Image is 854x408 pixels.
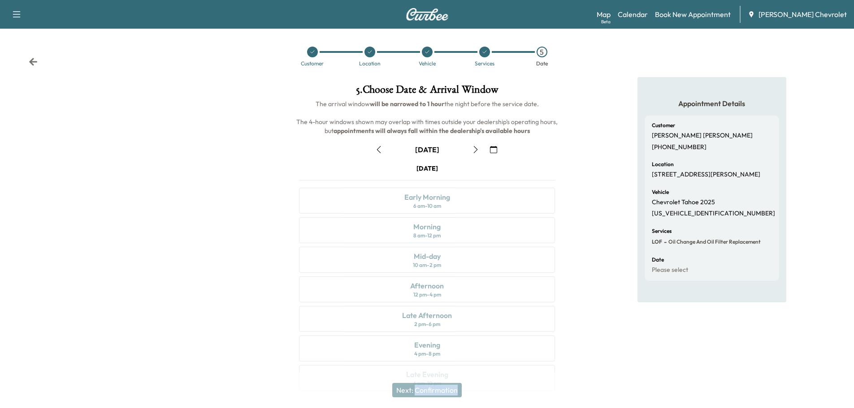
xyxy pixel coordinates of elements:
[597,9,611,20] a: MapBeta
[536,61,548,66] div: Date
[29,57,38,66] div: Back
[537,47,547,57] div: 5
[652,123,675,128] h6: Customer
[475,61,494,66] div: Services
[416,164,438,173] div: [DATE]
[652,189,669,195] h6: Vehicle
[296,100,559,135] span: The arrival window the night before the service date. The 4-hour windows shown may overlap with t...
[652,266,688,274] p: Please select
[759,9,847,20] span: [PERSON_NAME] Chevrolet
[652,162,674,167] h6: Location
[652,132,753,140] p: [PERSON_NAME] [PERSON_NAME]
[652,143,707,151] p: [PHONE_NUMBER]
[652,210,775,218] p: [US_VEHICLE_IDENTIFICATION_NUMBER]
[419,61,436,66] div: Vehicle
[301,61,324,66] div: Customer
[652,228,672,234] h6: Services
[652,257,664,262] h6: Date
[406,8,449,21] img: Curbee Logo
[415,145,439,155] div: [DATE]
[652,171,760,179] p: [STREET_ADDRESS][PERSON_NAME]
[655,9,731,20] a: Book New Appointment
[370,100,444,108] b: will be narrowed to 1 hour
[292,84,562,99] h1: 5 . Choose Date & Arrival Window
[618,9,648,20] a: Calendar
[359,61,381,66] div: Location
[667,238,761,245] span: Oil Change and Oil Filter Replacement
[601,18,611,25] div: Beta
[334,127,530,135] b: appointments will always fall within the dealership's available hours
[645,99,779,108] h5: Appointment Details
[652,198,715,206] p: Chevrolet Tahoe 2025
[662,237,667,246] span: -
[652,238,662,245] span: LOF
